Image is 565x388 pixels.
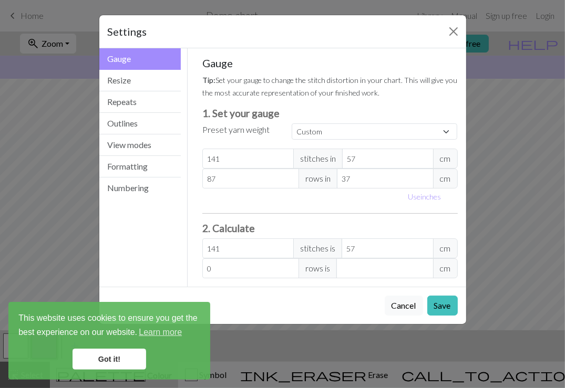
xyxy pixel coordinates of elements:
[99,48,181,70] button: Gauge
[99,113,181,134] button: Outlines
[433,258,458,278] span: cm
[137,324,183,340] a: learn more about cookies
[99,177,181,198] button: Numbering
[8,302,210,380] div: cookieconsent
[202,76,215,85] strong: Tip:
[202,76,457,97] small: Set your gauge to change the stitch distortion in your chart. This will give you the most accurat...
[73,349,146,370] a: dismiss cookie message
[433,169,458,188] span: cm
[99,156,181,177] button: Formatting
[385,296,423,316] button: Cancel
[299,258,337,278] span: rows is
[293,238,342,258] span: stitches is
[403,188,446,205] button: Useinches
[427,296,458,316] button: Save
[202,222,458,234] h3: 2. Calculate
[202,123,270,136] label: Preset yarn weight
[433,149,458,169] span: cm
[99,134,181,156] button: View modes
[99,91,181,113] button: Repeats
[108,24,147,39] h5: Settings
[445,23,462,40] button: Close
[202,107,458,119] h3: 1. Set your gauge
[299,169,337,188] span: rows in
[18,312,200,340] span: This website uses cookies to ensure you get the best experience on our website.
[202,57,458,69] h5: Gauge
[433,238,458,258] span: cm
[293,149,343,169] span: stitches in
[99,70,181,91] button: Resize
